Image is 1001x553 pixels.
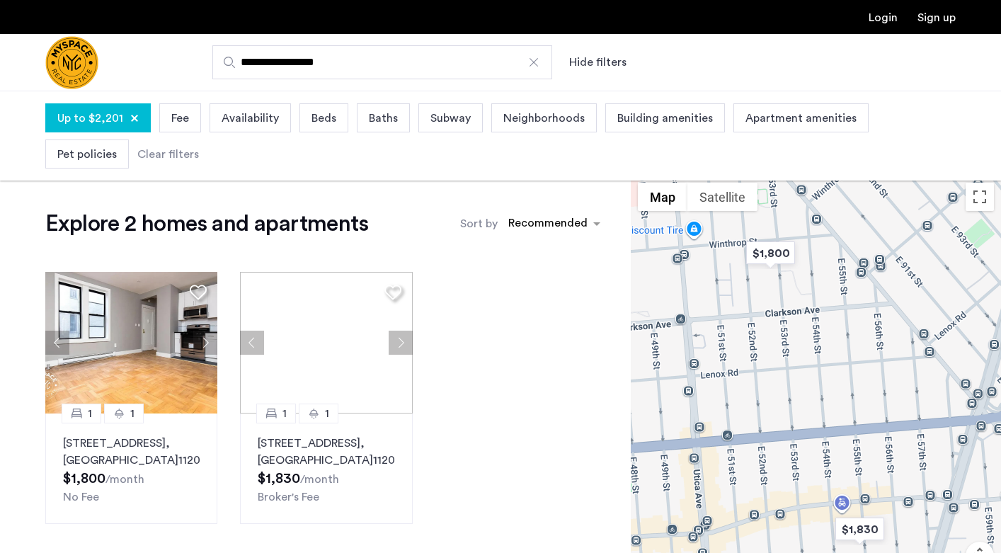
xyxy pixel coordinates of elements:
sub: /month [105,474,144,485]
a: Registration [917,12,956,23]
button: Previous apartment [45,331,69,355]
img: logo [45,36,98,89]
input: Apartment Search [212,45,552,79]
div: Recommended [506,215,588,235]
span: Beds [311,110,336,127]
span: 1 [130,405,135,422]
label: Sort by [460,215,498,232]
a: Login [869,12,898,23]
a: 11[STREET_ADDRESS], [GEOGRAPHIC_DATA]11203No Fee [45,414,217,524]
span: Baths [369,110,398,127]
span: Broker's Fee [258,491,319,503]
span: Availability [222,110,279,127]
p: [STREET_ADDRESS] 11203 [63,435,200,469]
p: [STREET_ADDRESS] 11203 [258,435,394,469]
sub: /month [300,474,339,485]
span: No Fee [63,491,99,503]
div: Clear filters [137,146,199,163]
div: $1,830 [830,513,890,545]
span: Apartment amenities [745,110,857,127]
span: Pet policies [57,146,117,163]
img: a8b926f1-9a91-4e5e-b036-feb4fe78ee5d_638880945617247159.jpeg [45,272,218,414]
span: $1,800 [63,472,105,486]
button: Next apartment [389,331,413,355]
span: Building amenities [617,110,713,127]
h1: Explore 2 homes and apartments [45,210,368,238]
span: 1 [325,405,329,422]
span: 1 [282,405,287,422]
button: Show satellite imagery [687,183,757,211]
button: Show or hide filters [569,54,627,71]
span: 1 [88,405,92,422]
button: Toggle fullscreen view [966,183,994,211]
span: Subway [430,110,471,127]
span: $1,830 [258,472,300,486]
button: Next apartment [193,331,217,355]
span: Neighborhoods [503,110,585,127]
ng-select: sort-apartment [501,211,607,236]
div: $1,800 [740,237,801,269]
button: Show street map [638,183,687,211]
a: Cazamio Logo [45,36,98,89]
span: Fee [171,110,189,127]
a: 11[STREET_ADDRESS], [GEOGRAPHIC_DATA]11203Broker's Fee [240,414,412,524]
span: Up to $2,201 [57,110,123,127]
button: Previous apartment [240,331,264,355]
